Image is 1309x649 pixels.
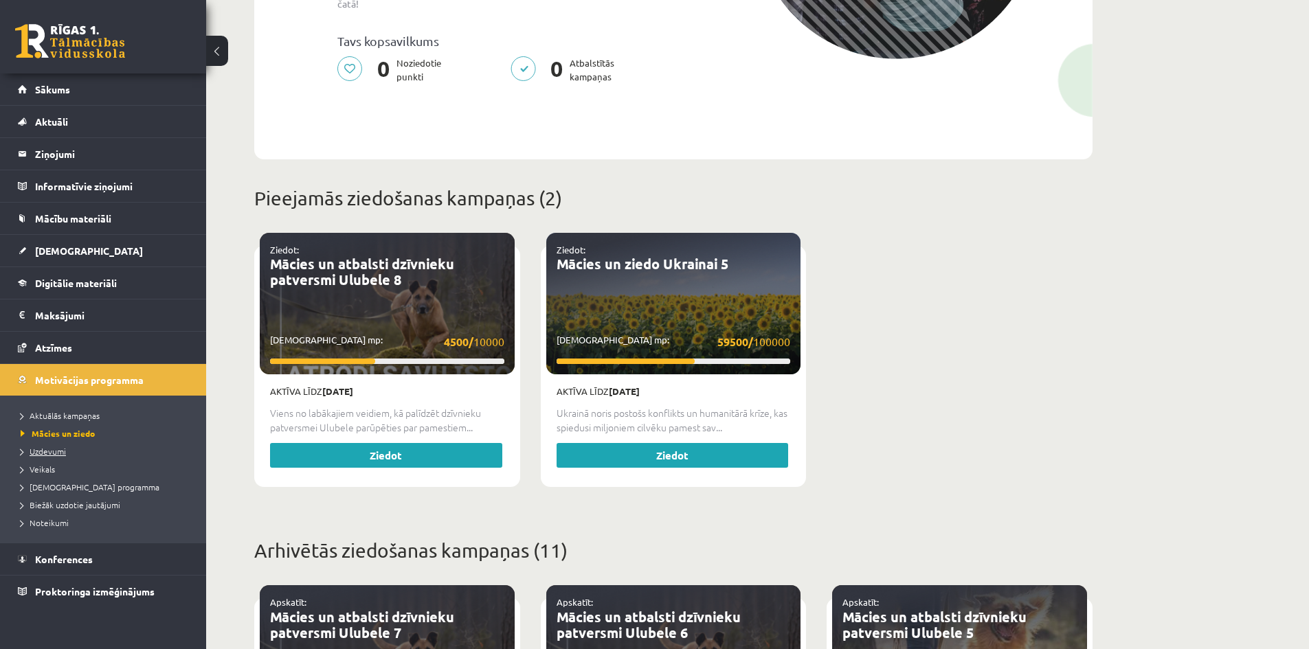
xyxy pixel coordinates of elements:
span: Veikals [21,464,55,475]
a: [DEMOGRAPHIC_DATA] [18,235,189,266]
a: Uzdevumi [21,445,192,457]
a: Sākums [18,73,189,105]
strong: [DATE] [609,385,640,397]
span: 10000 [444,333,504,350]
p: Ukrainā noris postošs konflikts un humanitārā krīze, kas spiedusi miljoniem cilvēku pamest sav... [557,406,791,435]
a: Atzīmes [18,332,189,363]
p: [DEMOGRAPHIC_DATA] mp: [270,333,504,350]
a: Mācies un ziedo [21,427,192,440]
p: Noziedotie punkti [337,56,449,84]
a: Mācies un atbalsti dzīvnieku patversmi Ulubele 5 [842,608,1027,641]
p: Aktīva līdz [270,385,504,398]
span: Motivācijas programma [35,374,144,386]
a: Ziņojumi [18,138,189,170]
p: [DEMOGRAPHIC_DATA] mp: [557,333,791,350]
span: 100000 [717,333,790,350]
p: Atbalstītās kampaņas [511,56,623,84]
span: Proktoringa izmēģinājums [35,585,155,597]
p: Pieejamās ziedošanas kampaņas (2) [254,184,1093,213]
a: Mācies un atbalsti dzīvnieku patversmi Ulubele 6 [557,608,741,641]
a: Veikals [21,463,192,475]
span: Noteikumi [21,517,69,528]
a: Mācies un atbalsti dzīvnieku patversmi Ulubele 8 [270,255,454,288]
strong: 59500/ [717,334,753,349]
span: Aktuāli [35,115,68,128]
a: Mācību materiāli [18,203,189,234]
a: Digitālie materiāli [18,267,189,299]
span: Mācies un ziedo [21,428,95,439]
a: Konferences [18,543,189,575]
span: Aktuālās kampaņas [21,410,100,421]
a: Proktoringa izmēģinājums [18,576,189,607]
span: 0 [370,56,396,84]
a: Apskatīt: [557,596,593,608]
a: Ziedot [270,443,502,468]
span: Uzdevumi [21,446,66,457]
span: Biežāk uzdotie jautājumi [21,499,120,510]
a: Biežāk uzdotie jautājumi [21,499,192,511]
p: Tavs kopsavilkums [337,34,663,48]
span: Atzīmes [35,341,72,354]
p: Arhivētās ziedošanas kampaņas (11) [254,536,1093,565]
a: Motivācijas programma [18,364,189,396]
span: Konferences [35,553,93,565]
span: [DEMOGRAPHIC_DATA] [35,244,143,257]
a: [DEMOGRAPHIC_DATA] programma [21,481,192,493]
a: Ziedot: [557,244,585,255]
span: Sākums [35,83,70,95]
a: Ziedot: [270,244,299,255]
a: Noteikumi [21,516,192,529]
legend: Ziņojumi [35,138,189,170]
span: Mācību materiāli [35,212,111,225]
a: Ziedot [557,443,789,468]
a: Mācies un ziedo Ukrainai 5 [557,255,728,273]
a: Aktuālās kampaņas [21,409,192,422]
a: Rīgas 1. Tālmācības vidusskola [15,24,125,58]
p: Aktīva līdz [557,385,791,398]
a: Apskatīt: [270,596,306,608]
a: Informatīvie ziņojumi [18,170,189,202]
span: [DEMOGRAPHIC_DATA] programma [21,481,159,492]
a: Mācies un atbalsti dzīvnieku patversmi Ulubele 7 [270,608,454,641]
span: 0 [544,56,570,84]
p: Viens no labākajiem veidiem, kā palīdzēt dzīvnieku patversmei Ulubele parūpēties par pamestiem... [270,406,504,435]
span: Digitālie materiāli [35,277,117,289]
strong: 4500/ [444,334,473,349]
strong: [DATE] [322,385,353,397]
legend: Informatīvie ziņojumi [35,170,189,202]
a: Aktuāli [18,106,189,137]
a: Maksājumi [18,299,189,331]
legend: Maksājumi [35,299,189,331]
a: Apskatīt: [842,596,879,608]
